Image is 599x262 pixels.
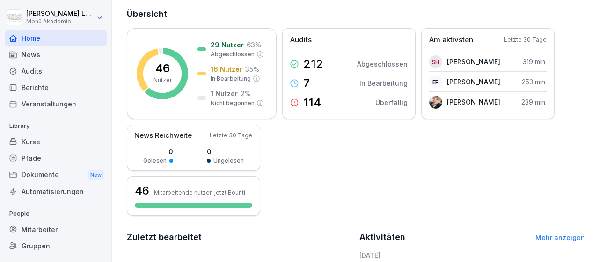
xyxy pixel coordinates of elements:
p: [PERSON_NAME] [447,57,500,67]
h3: 46 [135,183,149,199]
p: 212 [303,59,323,70]
a: Pfade [5,150,107,166]
a: Mitarbeiter [5,221,107,238]
h6: [DATE] [359,250,585,260]
a: Veranstaltungen [5,96,107,112]
p: 114 [303,97,321,108]
a: Audits [5,63,107,79]
p: 1 Nutzer [211,89,238,98]
p: Menü Akademie [26,18,95,25]
p: People [5,206,107,221]
p: [PERSON_NAME] Lechler [26,10,95,18]
p: 29 Nutzer [211,40,244,50]
p: Am aktivsten [429,35,473,45]
p: 319 min. [523,57,547,67]
p: Nutzer [153,76,172,84]
p: 0 [143,147,173,157]
p: 0 [207,147,244,157]
p: 253 min. [522,77,547,87]
p: 46 [155,63,170,74]
p: Letzte 30 Tage [504,36,547,44]
p: 63 % [247,40,261,50]
p: 2 % [241,89,251,98]
p: Letzte 30 Tage [210,131,252,140]
p: In Bearbeitung [359,78,408,88]
div: SH [429,55,442,68]
p: News Reichweite [134,130,192,141]
h2: Aktivitäten [359,231,405,244]
div: EP [429,75,442,89]
a: Home [5,30,107,46]
div: Dokumente [5,166,107,184]
p: Library [5,119,107,134]
a: Mehr anzeigen [535,233,585,241]
p: Abgeschlossen [211,50,255,59]
p: Audits [290,35,312,45]
p: 35 % [245,64,259,74]
a: Automatisierungen [5,183,107,200]
a: Berichte [5,79,107,96]
h2: Übersicht [127,7,585,21]
img: syd7a01ig5yavmmoz8r8hfus.png [429,96,442,109]
p: In Bearbeitung [211,75,251,83]
a: DokumenteNew [5,166,107,184]
p: Ungelesen [213,157,244,165]
h2: Zuletzt bearbeitet [127,231,353,244]
a: Gruppen [5,238,107,254]
p: Nicht begonnen [211,99,255,107]
p: Überfällig [375,97,408,107]
p: [PERSON_NAME] [447,77,500,87]
p: Abgeschlossen [357,59,408,69]
p: 16 Nutzer [211,64,242,74]
p: 239 min. [521,97,547,107]
p: 7 [303,78,310,89]
a: Kurse [5,134,107,150]
p: Gelesen [143,157,167,165]
a: News [5,46,107,63]
p: [PERSON_NAME] [447,97,500,107]
p: Mitarbeitende nutzen jetzt Bounti [154,189,245,196]
div: New [88,170,104,180]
